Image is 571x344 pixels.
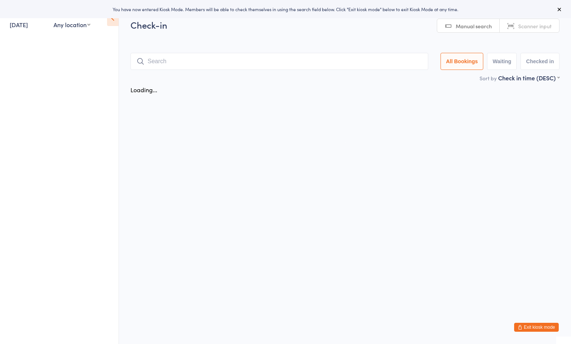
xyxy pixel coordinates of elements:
h2: Check-in [130,19,559,31]
label: Sort by [480,74,497,82]
div: Loading... [130,86,157,94]
button: Exit kiosk mode [514,323,559,332]
button: Waiting [487,53,517,70]
div: Any location [54,20,90,29]
div: Check in time (DESC) [498,74,559,82]
a: [DATE] [10,20,28,29]
span: Scanner input [518,22,552,30]
div: You have now entered Kiosk Mode. Members will be able to check themselves in using the search fie... [12,6,559,12]
input: Search [130,53,428,70]
button: All Bookings [441,53,484,70]
button: Checked in [520,53,559,70]
span: Manual search [456,22,492,30]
